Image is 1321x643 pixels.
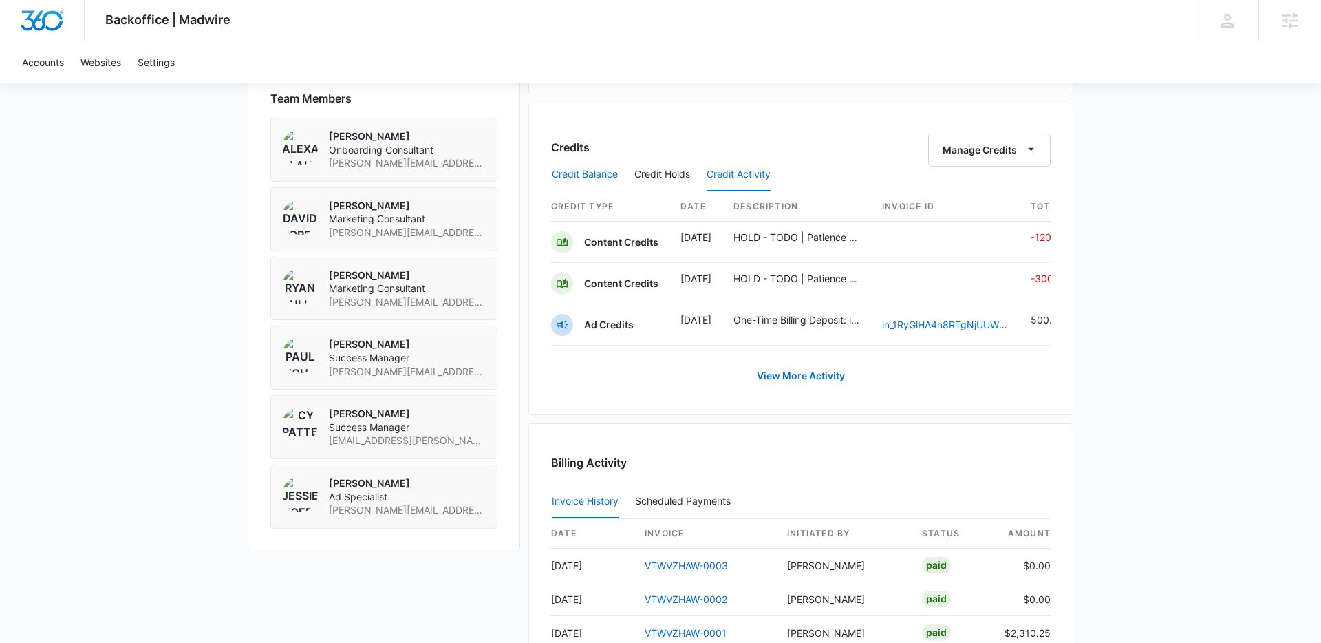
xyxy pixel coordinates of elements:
p: [PERSON_NAME] [329,337,486,351]
span: Marketing Consultant [329,212,486,226]
div: Paid [922,624,951,641]
p: HOLD - TODO | Patience Montessori M336463 | M360 [DATE] [733,271,860,286]
span: [PERSON_NAME][EMAIL_ADDRESS][PERSON_NAME][DOMAIN_NAME] [329,156,486,170]
span: [PERSON_NAME][EMAIL_ADDRESS][PERSON_NAME][DOMAIN_NAME] [329,226,486,240]
td: $0.00 [994,582,1051,616]
p: [PERSON_NAME] [329,129,486,143]
th: invoice [634,519,776,549]
p: [DATE] [680,230,711,244]
img: David Korecki [282,199,318,235]
img: Paul Richardson [282,337,318,373]
a: Accounts [14,41,72,83]
th: status [911,519,994,549]
button: Manage Credits [928,134,1051,167]
div: Scheduled Payments [635,496,736,506]
p: Content Credits [584,277,658,291]
img: Jessie Hoerr [282,476,318,512]
th: Description [722,192,871,222]
span: Backoffice | Madwire [105,12,230,27]
span: Ad Specialist [329,490,486,504]
a: in_1RyGlHA4n8RTgNjUUWtCOPdm [882,319,1038,330]
a: Websites [72,41,129,83]
th: Credit Type [551,192,669,222]
img: Cy Patterson [282,407,318,443]
button: Credit Balance [552,158,618,191]
p: [PERSON_NAME] [329,476,486,490]
span: [EMAIL_ADDRESS][PERSON_NAME][DOMAIN_NAME] [329,434,486,447]
p: Content Credits [584,235,658,249]
p: [PERSON_NAME] [329,407,486,421]
th: Date [669,192,722,222]
p: One-Time Billing Deposit: in_1RyGlHA4n8RTgNjUUWtCOPdm [733,313,860,327]
th: date [551,519,634,549]
span: Team Members [270,90,352,107]
td: [DATE] [551,582,634,616]
button: Credit Activity [707,158,771,191]
p: Ad Credits [584,318,634,332]
span: Success Manager [329,421,486,434]
button: Invoice History [552,485,619,518]
th: amount [994,519,1051,549]
span: Onboarding Consultant [329,143,486,157]
td: $0.00 [994,549,1051,582]
td: [PERSON_NAME] [776,549,911,582]
p: -1200.00 [1031,230,1073,244]
a: Settings [129,41,183,83]
span: Success Manager [329,351,486,365]
button: Credit Holds [634,158,690,191]
p: [DATE] [680,271,711,286]
img: Ryan Bullinger [282,268,318,304]
a: VTWVZHAW-0003 [645,560,728,571]
h3: Credits [551,139,590,156]
a: VTWVZHAW-0001 [645,627,727,639]
th: Invoice ID [871,192,1020,222]
h3: Billing Activity [551,454,1051,471]
th: Total [1020,192,1073,222]
div: Paid [922,591,951,607]
a: View More Activity [743,359,859,392]
p: [PERSON_NAME] [329,199,486,213]
p: -300.00 [1031,271,1073,286]
p: HOLD - TODO | Patience Montessori M336463 | M360 [DATE] [733,230,860,244]
span: Marketing Consultant [329,282,486,295]
span: [PERSON_NAME][EMAIL_ADDRESS][PERSON_NAME][DOMAIN_NAME] [329,295,486,309]
span: [PERSON_NAME][EMAIL_ADDRESS][PERSON_NAME][DOMAIN_NAME] [329,365,486,379]
div: Paid [922,557,951,573]
th: Initiated By [776,519,911,549]
p: 500.00 [1031,313,1073,327]
span: [PERSON_NAME][EMAIL_ADDRESS][PERSON_NAME][DOMAIN_NAME] [329,503,486,517]
td: [DATE] [551,549,634,582]
p: [DATE] [680,313,711,327]
img: Alexander Blaho [282,129,318,165]
td: [PERSON_NAME] [776,582,911,616]
p: [PERSON_NAME] [329,268,486,282]
a: VTWVZHAW-0002 [645,593,727,605]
